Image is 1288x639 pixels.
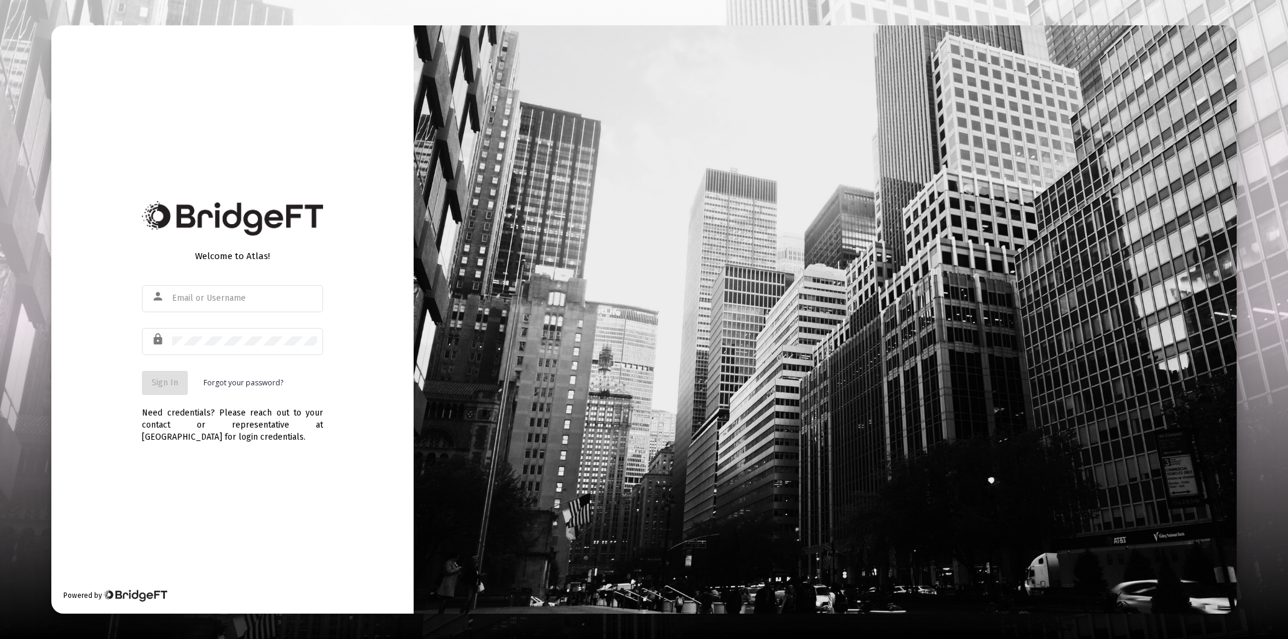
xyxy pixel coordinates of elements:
[103,589,167,602] img: Bridge Financial Technology Logo
[152,289,166,304] mat-icon: person
[152,377,178,388] span: Sign In
[142,395,323,443] div: Need credentials? Please reach out to your contact or representative at [GEOGRAPHIC_DATA] for log...
[152,332,166,347] mat-icon: lock
[203,377,283,389] a: Forgot your password?
[142,201,323,236] img: Bridge Financial Technology Logo
[63,589,167,602] div: Powered by
[142,371,188,395] button: Sign In
[172,294,317,303] input: Email or Username
[142,250,323,262] div: Welcome to Atlas!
